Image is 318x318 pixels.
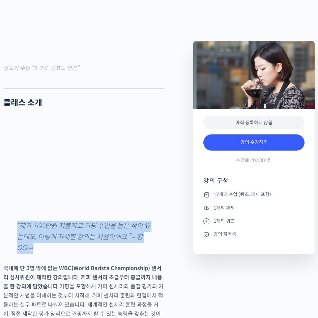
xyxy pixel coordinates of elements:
p: “제가 100만원 지불하고 커핑 수업을 들은 적이 있는데도, 이렇게 자세한 강의는 처음이에요.” – 황OO님 [17,221,151,254]
a: 강의 수강하기 [203,134,305,151]
a: 설정 [87,214,129,230]
span: 설정 [104,224,112,229]
li: 1개의 퀴즈 [203,217,305,225]
li: 17개의 수업 (퀴즈, 과제 포함) [203,191,305,199]
span: 수강료 207,000원 [236,157,272,164]
div: 아직 등록하지 않음 [203,116,305,130]
li: 1개의 과제 [203,204,305,212]
span: 홈 [21,224,25,229]
mark: 맛보기 수업 “3-2강. 선호도 평가” [3,65,79,72]
h4: 강의 구성 [203,177,305,190]
strong: 국내에 단 3명 밖에 없는 WBC(World Barista Championship) 센서리 심사위원이 제작한 강의입니다. 커피 센서리 초급부터 중급까지 내용을 한 강의에 담았... [3,265,162,290]
span: 대화 [62,224,70,229]
li: 강의 자격증 [203,230,305,238]
a: 홈 [2,214,45,230]
a: 대화 [45,214,87,230]
strong: 클래스 소개 [3,98,42,108]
